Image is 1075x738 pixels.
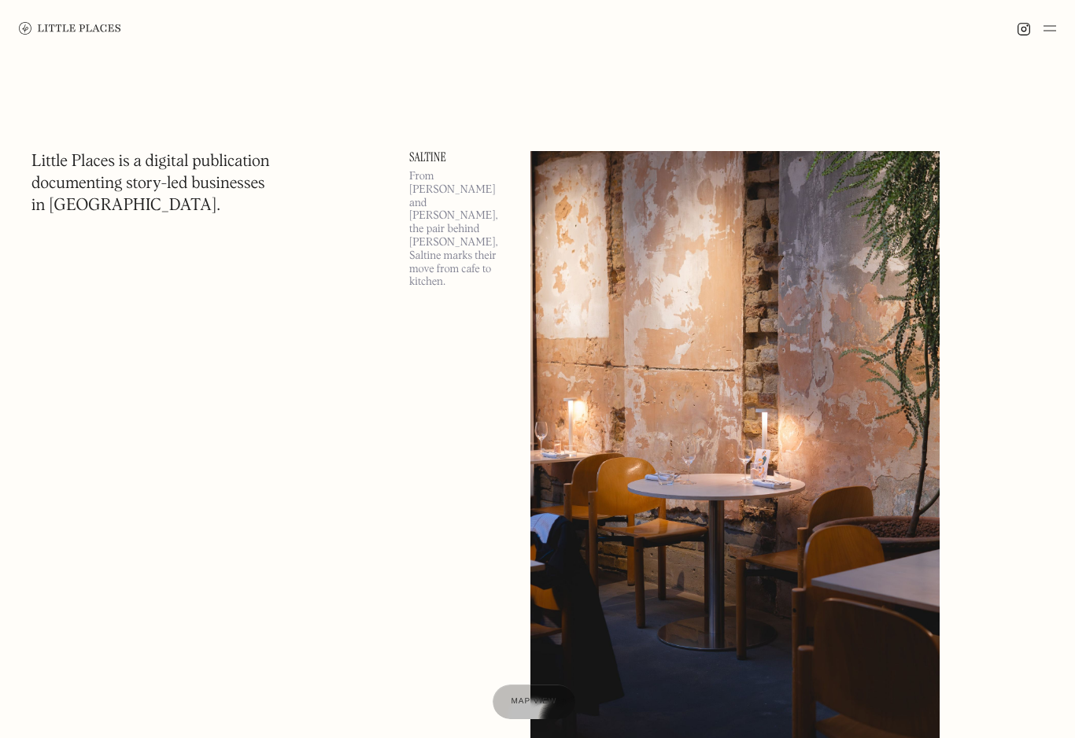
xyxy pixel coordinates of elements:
span: Map view [512,697,557,706]
h1: Little Places is a digital publication documenting story-led businesses in [GEOGRAPHIC_DATA]. [31,151,270,217]
a: Map view [493,684,576,719]
a: Saltine [409,151,512,164]
p: From [PERSON_NAME] and [PERSON_NAME], the pair behind [PERSON_NAME], Saltine marks their move fro... [409,170,512,289]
